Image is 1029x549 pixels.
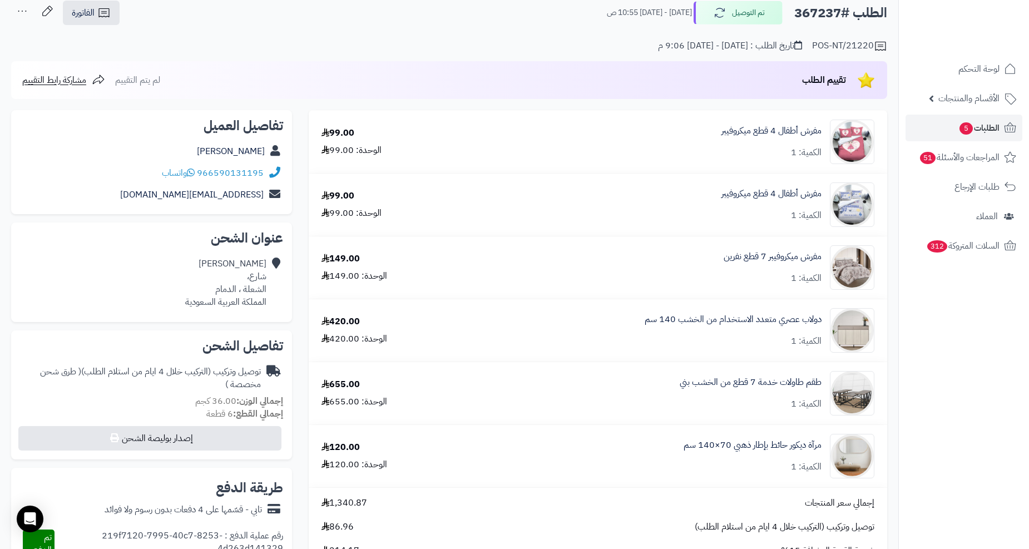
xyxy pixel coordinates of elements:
[695,521,874,533] span: توصيل وتركيب (التركيب خلال 4 ايام من استلام الطلب)
[206,407,283,421] small: 6 قطعة
[959,122,973,135] span: 5
[791,398,822,410] div: الكمية: 1
[920,152,936,164] span: 51
[721,125,822,137] a: مفرش أطفال 4 قطع ميكروفيبر
[115,73,160,87] span: لم يتم التقييم
[236,394,283,408] strong: إجمالي الوزن:
[791,272,822,285] div: الكمية: 1
[321,441,360,454] div: 120.00
[321,497,367,510] span: 1,340.87
[830,434,874,478] img: 1753785797-1-90x90.jpg
[22,73,105,87] a: مشاركة رابط التقييم
[919,150,1000,165] span: المراجعات والأسئلة
[321,315,360,328] div: 420.00
[20,365,261,391] div: توصيل وتركيب (التركيب خلال 4 ايام من استلام الطلب)
[233,407,283,421] strong: إجمالي القطع:
[20,339,283,353] h2: تفاصيل الشحن
[321,458,387,471] div: الوحدة: 120.00
[830,371,874,416] img: 1753770305-1-90x90.jpg
[17,506,43,532] div: Open Intercom Messenger
[321,378,360,391] div: 655.00
[105,503,262,516] div: تابي - قسّمها على 4 دفعات بدون رسوم ولا فوائد
[321,190,354,202] div: 99.00
[20,231,283,245] h2: عنوان الشحن
[162,166,195,180] a: واتساب
[197,145,265,158] a: [PERSON_NAME]
[906,203,1022,230] a: العملاء
[830,182,874,227] img: 1736335210-110203010071-90x90.jpg
[321,144,382,157] div: الوحدة: 99.00
[22,73,86,87] span: مشاركة رابط التقييم
[658,39,802,52] div: تاريخ الطلب : [DATE] - [DATE] 9:06 م
[958,120,1000,136] span: الطلبات
[195,394,283,408] small: 36.00 كجم
[321,270,387,283] div: الوحدة: 149.00
[216,481,283,494] h2: طريقة الدفع
[607,7,692,18] small: [DATE] - [DATE] 10:55 ص
[321,395,387,408] div: الوحدة: 655.00
[684,439,822,452] a: مرآة ديكور حائط بإطار ذهبي 70×140 سم
[321,521,354,533] span: 86.96
[791,146,822,159] div: الكمية: 1
[321,253,360,265] div: 149.00
[906,56,1022,82] a: لوحة التحكم
[830,120,874,164] img: 1736334960-110203010064-90x90.jpg
[694,1,783,24] button: تم التوصيل
[927,240,947,253] span: 312
[830,245,874,290] img: 1738755773-110202010759-90x90.jpg
[805,497,874,510] span: إجمالي سعر المنتجات
[197,166,264,180] a: 966590131195
[791,335,822,348] div: الكمية: 1
[812,39,887,53] div: POS-NT/21220
[321,207,382,220] div: الوحدة: 99.00
[791,209,822,222] div: الكمية: 1
[18,426,281,451] button: إصدار بوليصة الشحن
[906,174,1022,200] a: طلبات الإرجاع
[321,127,354,140] div: 99.00
[40,365,261,391] span: ( طرق شحن مخصصة )
[721,187,822,200] a: مفرش أطفال 4 قطع ميكروفيبر
[954,179,1000,195] span: طلبات الإرجاع
[830,308,874,353] img: 1753272269-1-90x90.jpg
[724,250,822,263] a: مفرش ميكروفيبر 7 قطع نفرين
[794,2,887,24] h2: الطلب #367237
[63,1,120,25] a: الفاتورة
[120,188,264,201] a: [EMAIL_ADDRESS][DOMAIN_NAME]
[906,233,1022,259] a: السلات المتروكة312
[906,115,1022,141] a: الطلبات5
[680,376,822,389] a: طقم طاولات خدمة 7 قطع من الخشب بني
[976,209,998,224] span: العملاء
[185,258,266,308] div: [PERSON_NAME] شارع، الشعلة ، الدمام المملكة العربية السعودية
[938,91,1000,106] span: الأقسام والمنتجات
[645,313,822,326] a: دولاب عصري متعدد الاستخدام من الخشب 140 سم
[72,6,95,19] span: الفاتورة
[926,238,1000,254] span: السلات المتروكة
[802,73,846,87] span: تقييم الطلب
[958,61,1000,77] span: لوحة التحكم
[321,333,387,345] div: الوحدة: 420.00
[20,119,283,132] h2: تفاصيل العميل
[906,144,1022,171] a: المراجعات والأسئلة51
[791,461,822,473] div: الكمية: 1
